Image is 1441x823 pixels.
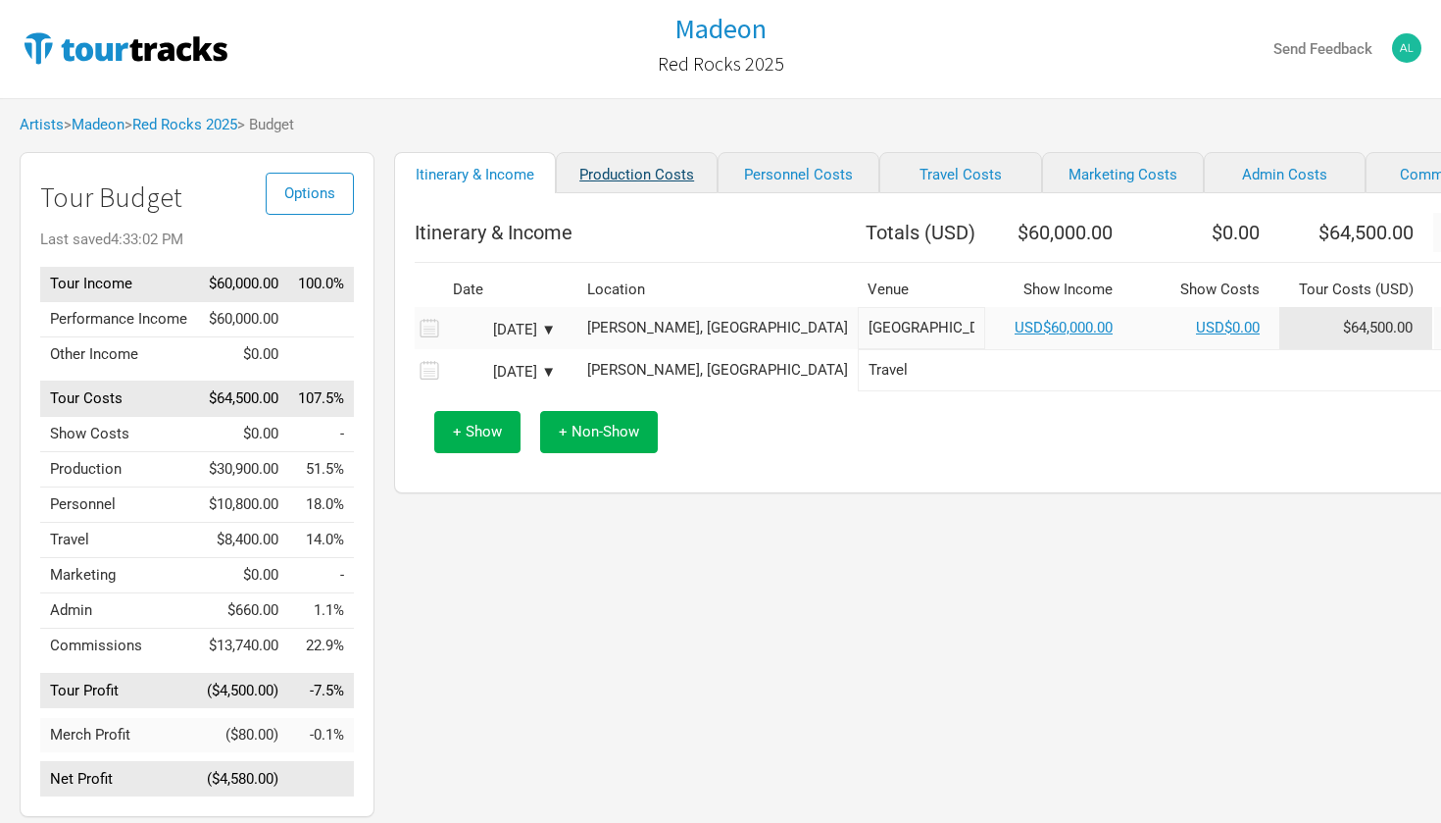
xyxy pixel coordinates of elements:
a: Travel Costs [879,152,1041,193]
span: > [124,118,237,132]
td: $60,000.00 [197,301,288,336]
span: > [64,118,124,132]
h1: Madeon [674,11,767,46]
button: + Show [434,411,521,453]
td: Marketing [40,558,197,593]
h1: Tour Budget [40,182,354,213]
div: Last saved 4:33:02 PM [40,232,354,247]
th: $60,000.00 [985,213,1132,252]
td: Personnel as % of Tour Income [288,488,354,523]
td: Commissions as % of Tour Income [288,629,354,664]
td: Other Income [40,336,197,372]
td: ($4,580.00) [197,762,288,797]
a: Madeon [72,116,124,133]
a: Admin Costs [1204,152,1366,193]
td: Production as % of Tour Income [288,452,354,488]
a: Red Rocks 2025 [658,43,784,84]
div: Morrison, United States [587,363,848,378]
td: $8,400.00 [197,523,288,558]
a: Marketing Costs [1042,152,1204,193]
td: Admin as % of Tour Income [288,593,354,629]
a: Production Costs [556,152,718,193]
td: Show Costs as % of Tour Income [288,417,354,452]
th: Tour Costs ( USD ) [1279,273,1433,307]
td: $0.00 [197,417,288,452]
div: Morrison, United States [587,321,848,335]
strong: Send Feedback [1273,40,1372,58]
th: Totals ( USD ) [858,213,985,252]
td: ($4,500.00) [197,673,288,708]
th: $0.00 [1132,213,1279,252]
img: TourTracks [20,28,231,68]
td: Personnel [40,488,197,523]
td: Tour Costs as % of Tour Income [288,382,354,417]
a: Madeon [674,14,767,44]
td: $30,900.00 [197,452,288,488]
th: Itinerary & Income [415,213,858,252]
span: + Non-Show [559,423,639,440]
td: Commissions [40,629,197,664]
td: Merch Profit [40,718,197,752]
td: Travel [40,523,197,558]
span: > Budget [237,118,294,132]
th: $64,500.00 [1279,213,1433,252]
td: $60,000.00 [197,267,288,302]
td: Merch Profit as % of Tour Income [288,718,354,752]
th: Date [443,273,571,307]
td: Marketing as % of Tour Income [288,558,354,593]
span: + Show [453,423,502,440]
td: Net Profit as % of Tour Income [288,762,354,797]
button: + Non-Show [540,411,658,453]
a: Red Rocks 2025 [132,116,237,133]
td: Tour Profit as % of Tour Income [288,673,354,708]
div: [DATE] ▼ [448,365,556,380]
td: $0.00 [197,336,288,372]
td: Admin [40,593,197,629]
td: Production [40,452,197,488]
td: $660.00 [197,593,288,629]
td: Travel as % of Tour Income [288,523,354,558]
td: Performance Income as % of Tour Income [288,301,354,336]
a: Personnel Costs [718,152,879,193]
div: [DATE] ▼ [448,323,556,337]
td: Tour Profit [40,673,197,708]
td: $13,740.00 [197,629,288,664]
td: Performance Income [40,301,197,336]
a: USD$60,000.00 [1015,319,1113,336]
span: Options [284,184,335,202]
a: Itinerary & Income [394,152,556,193]
td: $0.00 [197,558,288,593]
td: ($80.00) [197,718,288,752]
th: Venue [858,273,985,307]
td: Tour Income as % of Tour Income [288,267,354,302]
img: Alex [1392,33,1421,63]
button: Options [266,173,354,215]
th: Show Income [985,273,1132,307]
h2: Red Rocks 2025 [658,53,784,75]
td: $10,800.00 [197,488,288,523]
td: Show Costs [40,417,197,452]
td: Tour Costs [40,382,197,417]
th: Show Costs [1132,273,1279,307]
td: Tour Cost allocation from Production, Personnel, Travel, Marketing, Admin & Commissions [1279,307,1433,349]
a: Artists [20,116,64,133]
td: Other Income as % of Tour Income [288,336,354,372]
td: Net Profit [40,762,197,797]
td: $64,500.00 [197,382,288,417]
th: Location [577,273,858,307]
input: Red Rocks Amphitheatre [858,307,985,349]
a: USD$0.00 [1196,319,1260,336]
td: Tour Income [40,267,197,302]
